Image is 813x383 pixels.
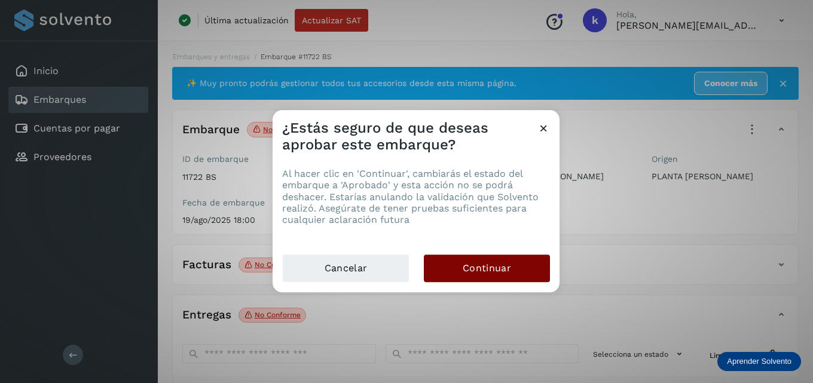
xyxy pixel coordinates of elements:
span: Al hacer clic en 'Continuar', cambiarás el estado del embarque a 'Aprobado' y esta acción no se p... [282,168,539,225]
button: Continuar [424,255,550,282]
div: Aprender Solvento [717,352,801,371]
h3: ¿Estás seguro de que deseas aprobar este embarque? [282,120,537,154]
span: Cancelar [325,262,367,275]
button: Cancelar [282,254,409,283]
span: Continuar [463,262,511,275]
p: Aprender Solvento [727,357,791,366]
